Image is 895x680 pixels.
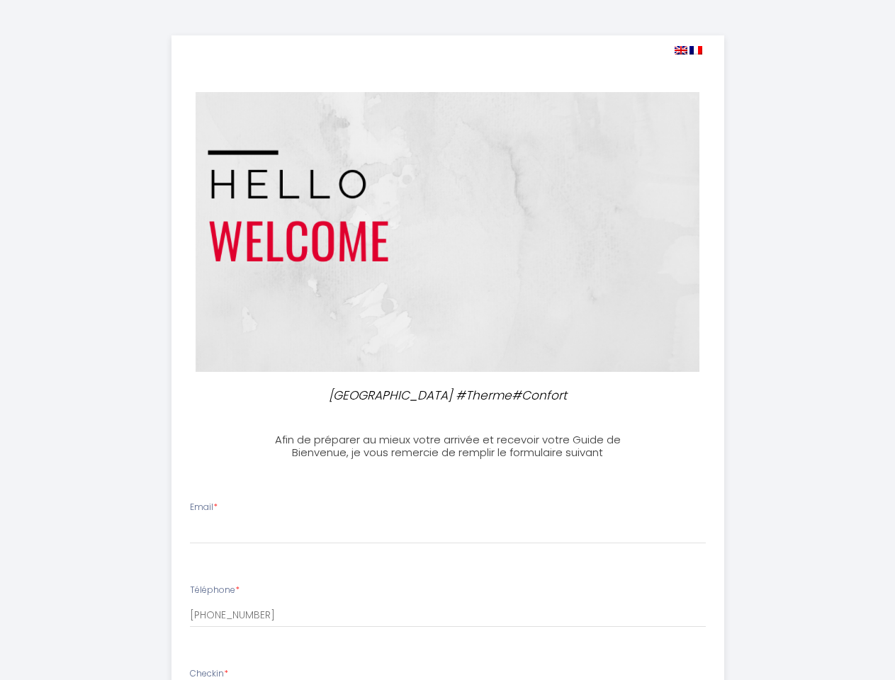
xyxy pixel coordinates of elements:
[675,46,687,55] img: en.png
[689,46,702,55] img: fr.png
[267,433,629,459] h3: Afin de préparer au mieux votre arrivée et recevoir votre Guide de Bienvenue, je vous remercie de...
[273,386,621,405] p: [GEOGRAPHIC_DATA] #Therme#Confort
[190,501,218,514] label: Email
[190,584,240,597] label: Téléphone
